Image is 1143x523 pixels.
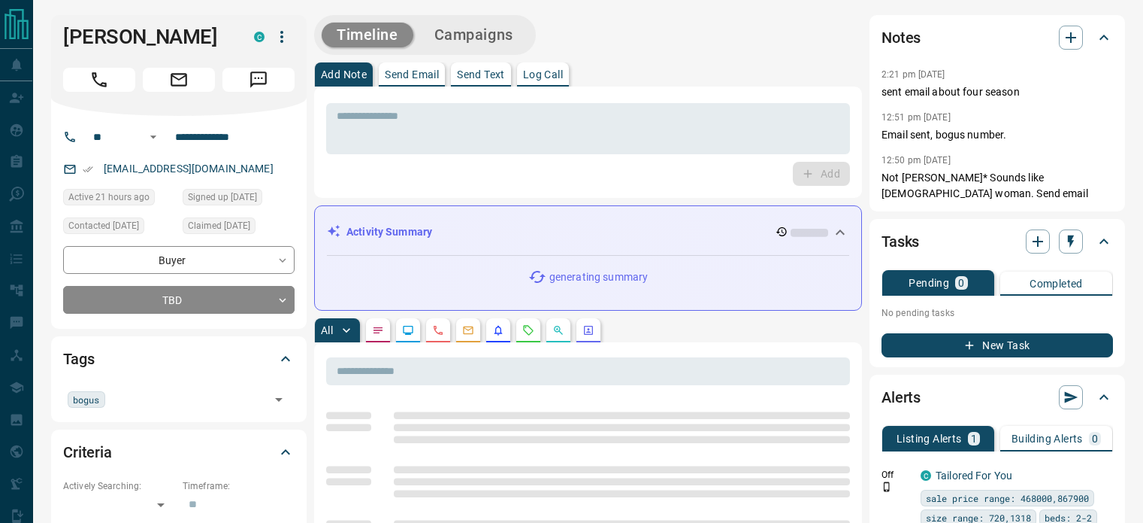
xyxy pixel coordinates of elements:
[926,491,1089,506] span: sale price range: 468000,867900
[327,218,849,246] div: Activity Summary
[183,479,295,493] p: Timeframe:
[63,440,112,464] h2: Criteria
[419,23,528,47] button: Campaigns
[63,347,94,371] h2: Tags
[1092,433,1098,444] p: 0
[188,218,250,233] span: Claimed [DATE]
[144,128,162,146] button: Open
[63,246,295,274] div: Buyer
[104,163,274,175] a: [EMAIL_ADDRESS][DOMAIN_NAME]
[83,164,93,175] svg: Email Verified
[881,385,921,409] h2: Alerts
[881,482,892,492] svg: Push Notification Only
[909,278,949,288] p: Pending
[321,69,367,80] p: Add Note
[63,68,135,92] span: Call
[457,69,505,80] p: Send Text
[881,170,1113,202] p: Not [PERSON_NAME]* Sounds like [DEMOGRAPHIC_DATA] woman. Send email
[971,433,977,444] p: 1
[881,333,1113,357] button: New Task
[346,224,432,240] p: Activity Summary
[881,20,1113,56] div: Notes
[322,23,413,47] button: Timeline
[254,32,265,42] div: condos.ca
[881,379,1113,415] div: Alerts
[372,324,384,336] svg: Notes
[897,433,962,444] p: Listing Alerts
[63,217,175,239] div: Thu Oct 02 2025
[881,223,1113,260] div: Tasks
[63,189,175,210] div: Tue Oct 14 2025
[63,434,295,470] div: Criteria
[582,324,594,336] svg: Agent Actions
[143,68,215,92] span: Email
[523,69,563,80] p: Log Call
[462,324,474,336] svg: Emails
[881,26,921,50] h2: Notes
[958,278,964,288] p: 0
[921,470,931,481] div: condos.ca
[188,190,257,205] span: Signed up [DATE]
[492,324,504,336] svg: Listing Alerts
[881,112,951,123] p: 12:51 pm [DATE]
[183,217,295,239] div: Thu Apr 10 2025
[522,324,534,336] svg: Requests
[63,479,175,493] p: Actively Searching:
[385,69,439,80] p: Send Email
[63,25,231,49] h1: [PERSON_NAME]
[936,470,1012,482] a: Tailored For You
[321,325,333,336] p: All
[183,189,295,210] div: Sun May 01 2022
[881,155,951,166] p: 12:50 pm [DATE]
[1011,433,1083,444] p: Building Alerts
[63,286,295,314] div: TBD
[881,84,1113,100] p: sent email about four season
[881,69,945,80] p: 2:21 pm [DATE]
[552,324,564,336] svg: Opportunities
[881,302,1113,324] p: No pending tasks
[63,341,295,377] div: Tags
[1030,278,1083,289] p: Completed
[73,392,100,407] span: bogus
[881,230,919,254] h2: Tasks
[222,68,295,92] span: Message
[402,324,414,336] svg: Lead Browsing Activity
[68,190,150,205] span: Active 21 hours ago
[268,389,289,410] button: Open
[881,468,912,482] p: Off
[881,127,1113,143] p: Email sent, bogus number.
[549,269,648,285] p: generating summary
[432,324,444,336] svg: Calls
[68,218,139,233] span: Contacted [DATE]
